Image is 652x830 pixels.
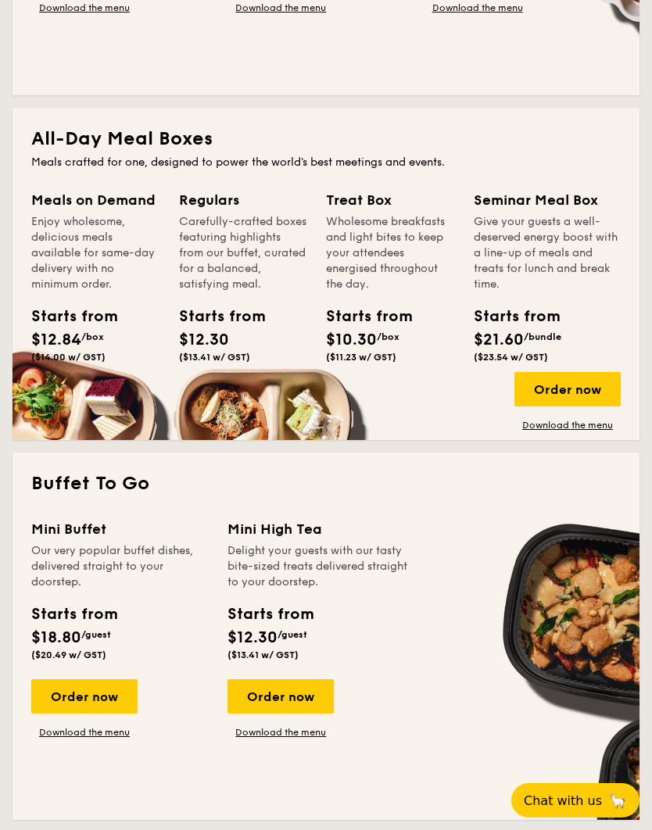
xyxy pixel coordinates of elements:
[31,726,138,739] a: Download the menu
[31,189,160,211] div: Meals on Demand
[278,629,307,640] span: /guest
[514,372,621,406] div: Order now
[326,305,384,328] div: Starts from
[326,214,455,292] div: Wholesome breakfasts and light bites to keep your attendees energised throughout the day.
[227,543,410,590] div: Delight your guests with our tasty bite-sized treats delivered straight to your doorstep.
[81,331,104,342] span: /box
[31,214,160,292] div: Enjoy wholesome, delicious meals available for same-day delivery with no minimum order.
[474,331,524,349] span: $21.60
[31,127,621,152] h2: All-Day Meal Boxes
[474,305,541,328] div: Starts from
[179,331,229,349] span: $12.30
[608,792,627,810] span: 🦙
[326,331,377,349] span: $10.30
[474,214,622,292] div: Give your guests a well-deserved energy boost with a line-up of meals and treats for lunch and br...
[425,2,531,14] a: Download the menu
[227,679,334,714] div: Order now
[31,352,106,363] span: ($14.00 w/ GST)
[326,189,455,211] div: Treat Box
[31,331,81,349] span: $12.84
[31,649,106,660] span: ($20.49 w/ GST)
[524,331,561,342] span: /bundle
[514,419,621,431] a: Download the menu
[31,2,138,14] a: Download the menu
[227,726,334,739] a: Download the menu
[179,305,237,328] div: Starts from
[227,2,334,14] a: Download the menu
[227,649,299,660] span: ($13.41 w/ GST)
[31,628,81,647] span: $18.80
[227,518,410,540] div: Mini High Tea
[31,603,114,626] div: Starts from
[31,155,621,170] div: Meals crafted for one, designed to power the world's best meetings and events.
[474,189,622,211] div: Seminar Meal Box
[31,679,138,714] div: Order now
[179,352,250,363] span: ($13.41 w/ GST)
[81,629,111,640] span: /guest
[31,471,621,496] h2: Buffet To Go
[31,305,89,328] div: Starts from
[227,603,313,626] div: Starts from
[31,518,209,540] div: Mini Buffet
[377,331,399,342] span: /box
[474,352,548,363] span: ($23.54 w/ GST)
[179,189,308,211] div: Regulars
[524,793,602,808] span: Chat with us
[31,543,209,590] div: Our very popular buffet dishes, delivered straight to your doorstep.
[227,628,278,647] span: $12.30
[511,783,639,817] button: Chat with us🦙
[326,352,396,363] span: ($11.23 w/ GST)
[179,214,308,292] div: Carefully-crafted boxes featuring highlights from our buffet, curated for a balanced, satisfying ...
